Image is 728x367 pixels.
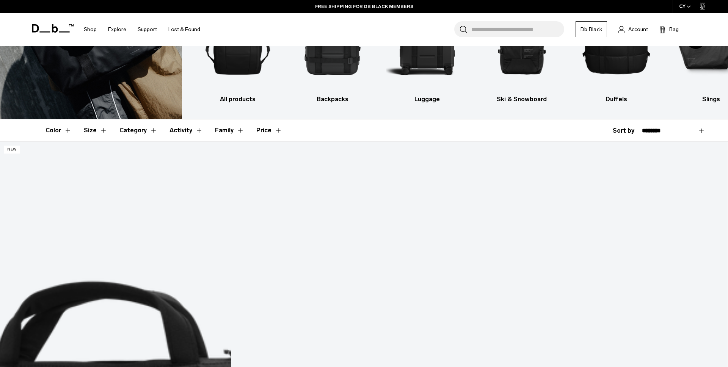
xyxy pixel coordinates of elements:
h3: Duffels [576,95,657,104]
span: Account [628,25,648,33]
button: Toggle Filter [84,119,107,141]
h3: Backpacks [292,95,373,104]
a: Explore [108,16,126,43]
a: Lost & Found [168,16,200,43]
a: Shop [84,16,97,43]
a: FREE SHIPPING FOR DB BLACK MEMBERS [315,3,413,10]
nav: Main Navigation [78,13,206,46]
button: Bag [659,25,679,34]
button: Toggle Price [256,119,282,141]
p: New [4,146,20,154]
button: Toggle Filter [45,119,72,141]
h3: Luggage [386,95,468,104]
span: Bag [669,25,679,33]
button: Toggle Filter [215,119,244,141]
h3: All products [197,95,279,104]
h3: Ski & Snowboard [481,95,563,104]
button: Toggle Filter [169,119,203,141]
a: Db Black [576,21,607,37]
a: Support [138,16,157,43]
a: Account [618,25,648,34]
button: Toggle Filter [119,119,157,141]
